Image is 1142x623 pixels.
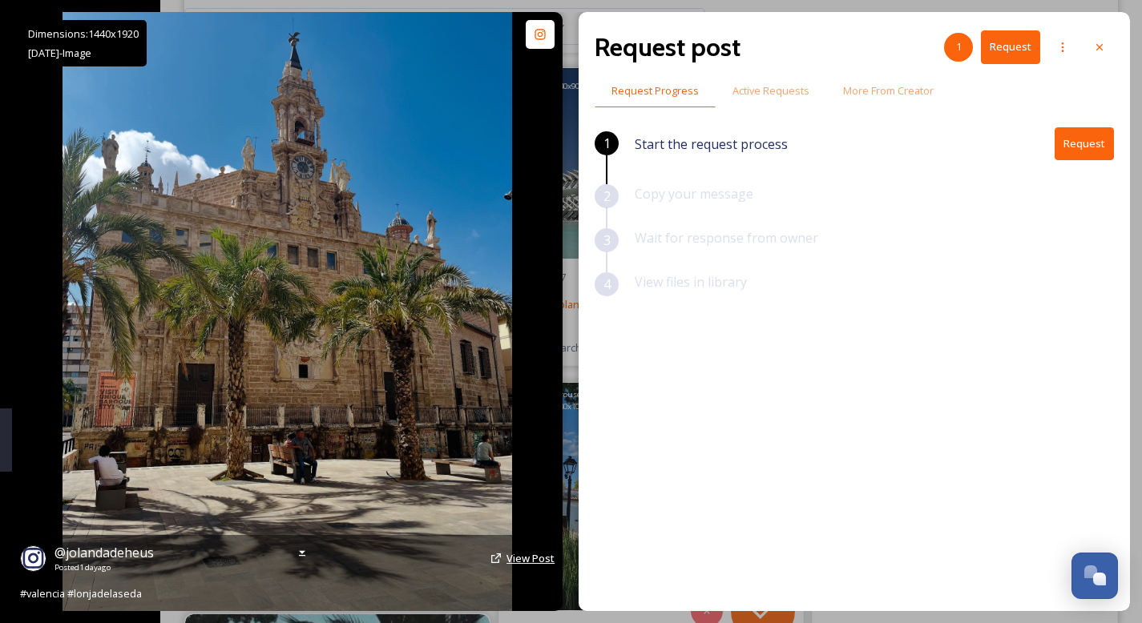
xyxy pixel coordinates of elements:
[635,185,753,203] span: Copy your message
[981,30,1040,63] button: Request
[635,229,818,247] span: Wait for response from owner
[843,83,934,98] span: More From Creator
[63,12,512,611] img: #valencia #lonjadelaseda
[595,28,740,66] h2: Request post
[603,134,611,153] span: 1
[956,39,962,54] span: 1
[603,231,611,250] span: 3
[54,562,154,573] span: Posted 1 day ago
[1055,127,1114,160] button: Request
[611,83,699,98] span: Request Progress
[635,135,788,154] span: Start the request process
[54,543,154,562] a: @jolandadeheus
[506,551,555,565] span: View Post
[28,46,91,60] span: [DATE] - Image
[54,544,154,561] span: @ jolandadeheus
[506,551,555,566] a: View Post
[1071,553,1118,599] button: Open Chat
[603,275,611,294] span: 4
[732,83,809,98] span: Active Requests
[28,26,139,41] span: Dimensions: 1440 x 1920
[635,273,747,291] span: View files in library
[603,187,611,206] span: 2
[20,586,142,601] span: #valencia #lonjadelaseda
